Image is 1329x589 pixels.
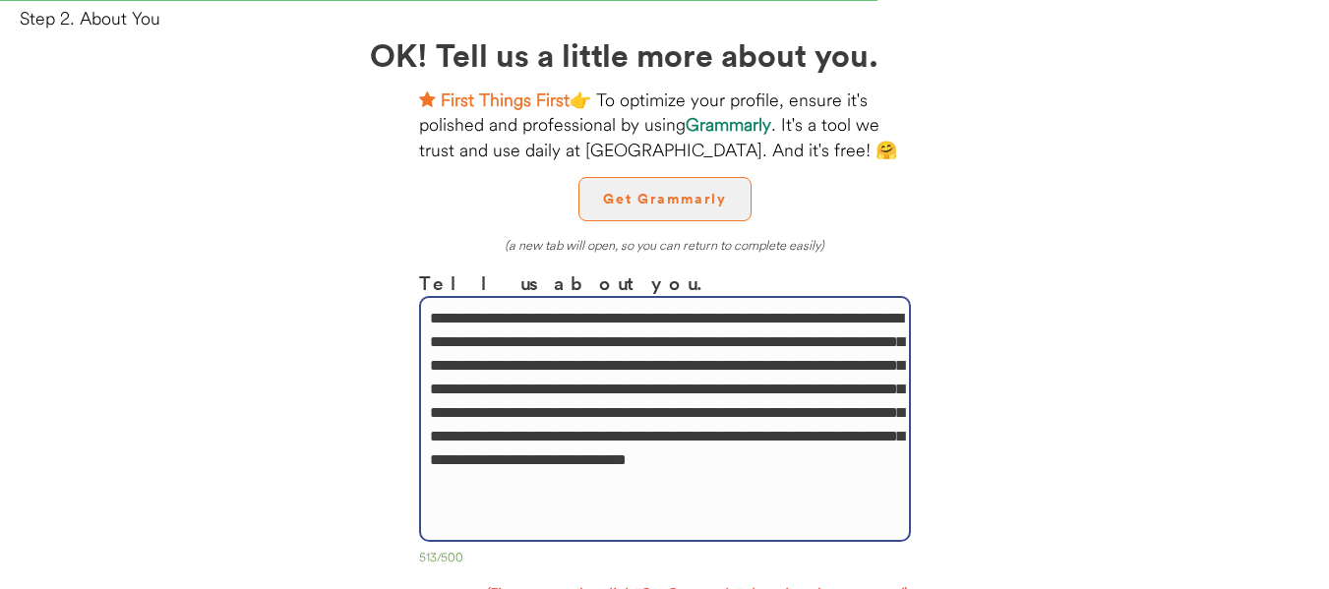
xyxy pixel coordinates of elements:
[578,177,752,221] button: Get Grammarly
[419,550,911,569] div: 513/500
[686,113,771,136] strong: Grammarly
[419,268,911,297] h3: Tell us about you.
[370,30,960,78] h2: OK! Tell us a little more about you.
[20,6,1329,30] div: Step 2. About You
[419,88,911,162] div: 👉 To optimize your profile, ensure it's polished and professional by using . It's a tool we trust...
[505,237,824,253] em: (a new tab will open, so you can return to complete easily)
[441,88,570,111] strong: First Things First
